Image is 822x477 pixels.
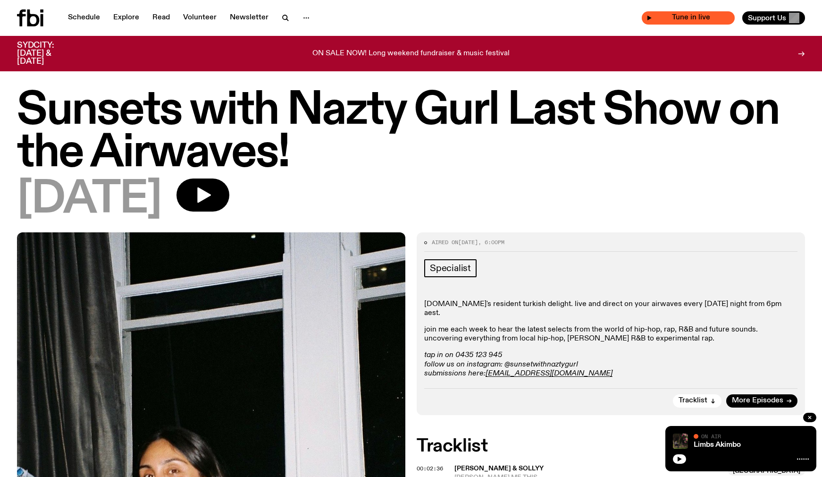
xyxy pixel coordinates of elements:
a: Schedule [62,11,106,25]
a: Read [147,11,176,25]
img: Jackson sits at an outdoor table, legs crossed and gazing at a black and brown dog also sitting a... [673,434,688,449]
a: Volunteer [177,11,222,25]
p: join me each week to hear the latest selects from the world of hip-hop, rap, R&B and future sound... [424,325,797,343]
em: tap in on 0435 123 945 [424,351,502,359]
span: [DATE] [458,238,478,246]
span: Support Us [748,14,786,22]
span: , 6:00pm [478,238,504,246]
a: Newsletter [224,11,274,25]
a: Limbs Akimbo [694,441,741,449]
em: follow us on instagram: @sunsetwithnaztygurl [424,361,578,368]
span: Tracklist [679,397,707,404]
em: submissions here: [424,370,486,377]
span: Specialist [430,263,471,273]
span: On Air [701,433,721,439]
button: Support Us [742,11,805,25]
p: [DOMAIN_NAME]'s resident turkish delight. live and direct on your airwaves every [DATE] night fro... [424,300,797,318]
button: 00:02:36 [417,466,443,471]
span: More Episodes [732,397,783,404]
a: Explore [108,11,145,25]
a: More Episodes [726,394,797,408]
h3: SYDCITY: [DATE] & [DATE] [17,42,77,66]
span: 00:02:36 [417,465,443,472]
button: On AirLimbs AkimboTune in live [642,11,735,25]
button: Tracklist [673,394,721,408]
span: [PERSON_NAME] & SOLLYY [454,465,544,472]
a: [EMAIL_ADDRESS][DOMAIN_NAME] [486,370,612,377]
span: Aired on [432,238,458,246]
h2: Tracklist [417,438,805,455]
a: Specialist [424,259,477,277]
span: Tune in live [652,14,730,21]
h1: Sunsets with Nazty Gurl Last Show on the Airwaves! [17,90,805,175]
p: ON SALE NOW! Long weekend fundraiser & music festival [312,50,510,58]
span: [DATE] [17,179,161,221]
